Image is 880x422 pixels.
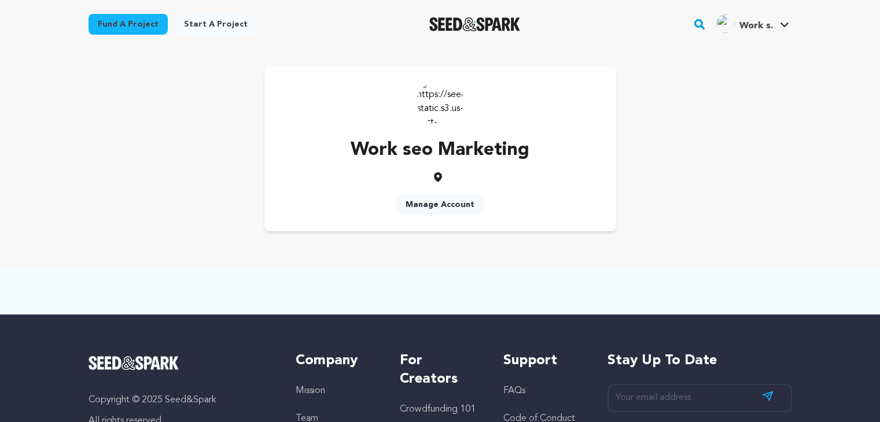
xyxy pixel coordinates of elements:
img: Seed&Spark Logo Dark Mode [429,17,520,31]
span: Work s.'s Profile [714,12,791,36]
img: https://seedandspark-static.s3.us-east-2.amazonaws.com/images/User/002/310/839/medium/ACg8ocIhdzt... [417,79,463,125]
a: FAQs [503,386,525,395]
img: Seed&Spark Logo [89,356,179,370]
h5: Company [296,351,376,370]
a: Start a project [175,14,257,35]
p: Work seo Marketing [351,136,529,164]
p: Copyright © 2025 Seed&Spark [89,393,273,407]
a: Seed&Spark Homepage [89,356,273,370]
a: Fund a project [89,14,168,35]
input: Your email address [607,384,792,412]
span: Work s. [739,21,773,31]
a: Manage Account [396,194,484,215]
h5: Support [503,351,584,370]
a: Mission [296,386,325,395]
div: Work s.'s Profile [716,14,773,33]
img: ACg8ocIhdztM4ZedAhkF50pSoMTOZALOa-Yi9kuDNLQSNdoLVwWZzw=s96-c [716,14,735,33]
a: Work s.'s Profile [714,12,791,33]
h5: Stay up to date [607,351,792,370]
a: Crowdfunding 101 [400,405,476,414]
h5: For Creators [400,351,480,388]
a: Seed&Spark Homepage [429,17,520,31]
